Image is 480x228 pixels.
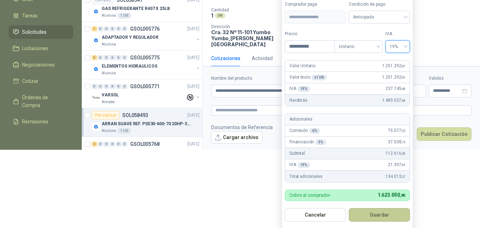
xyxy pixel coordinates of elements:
label: Condición de pago [349,1,410,8]
a: Licitaciones [9,42,73,55]
p: IVA [289,85,310,92]
span: Remisiones [22,118,48,126]
label: IVA [385,31,410,37]
div: Por cotizar [92,111,119,120]
span: 1.623.050 [378,192,405,198]
p: Total adicionales [289,173,322,180]
p: Subtotal [289,150,305,157]
div: 0 [104,26,109,31]
p: Valor bruto [289,74,327,81]
label: Comprador paga [285,1,346,8]
span: ,00 [401,75,405,79]
p: Comisión [289,127,320,134]
a: 0 0 0 0 0 0 GSOL005771[DATE] Company LogoVARSOLAlmatec [92,82,201,105]
img: Company Logo [92,36,100,44]
div: 5 [92,55,97,60]
span: ,52 [401,129,405,133]
div: 0 [98,26,103,31]
p: SOL058493 [122,113,148,118]
span: ,09 [401,163,405,167]
div: 0 [110,142,115,147]
div: 0 [122,84,127,89]
p: GAS REFRIGERANTE R407 X 25LB [102,5,170,12]
span: ,28 [401,152,405,155]
p: [DATE] [187,26,199,32]
p: Cantidad [211,7,302,12]
div: 1 [92,26,97,31]
p: Valor Unitario [289,63,315,69]
div: Cotizaciones [211,54,240,62]
p: 1 [211,12,213,18]
p: [DATE] [187,54,199,61]
div: 0 [104,142,109,147]
p: [DATE] [187,83,199,90]
span: ,48 [401,87,405,91]
span: 1.251.292 [382,63,405,69]
span: ,76 [401,140,405,144]
p: [DATE] [187,141,199,148]
div: 0 [116,84,121,89]
img: Company Logo [92,94,100,102]
span: Tareas [22,12,38,20]
a: Solicitudes [9,25,73,39]
p: Almatec [102,99,115,105]
div: 0 [116,142,121,147]
span: 134.013 [385,173,405,180]
a: 5 0 0 0 0 0 GSOL005775[DATE] Company LogoELEMENTOS HIDRAULICOSAlumina [92,53,201,76]
span: ,48 [401,99,405,102]
div: 1 UN [117,128,131,134]
img: Company Logo [92,122,100,131]
button: Cancelar [285,208,346,222]
span: Cotizar [22,77,38,85]
button: Guardar [349,208,410,222]
span: 75.077 [388,127,405,134]
a: Por cotizarSOL058493[DATE] Company LogoARRAN SUAVE REF. PSE30-600-70 20HP-30AAlumina1 UN [82,108,202,137]
p: Dirección [211,24,287,29]
div: Actividad [252,54,273,62]
div: 0 [110,26,115,31]
a: 2 0 0 0 0 0 GSOL005768[DATE] RUEDASDURAFLEX [92,140,201,163]
div: 0 [98,84,103,89]
span: Licitaciones [22,44,48,52]
div: 1 UN [117,13,131,18]
p: Cra. 32 Nº 11-101 Yumbo Yumbo , [PERSON_NAME][GEOGRAPHIC_DATA] [211,29,287,47]
p: VARSOL [102,92,119,99]
div: 19 % [298,162,310,168]
div: 0 [116,26,121,31]
a: Cotizar [9,74,73,88]
div: 0 [104,55,109,60]
span: 21.397 [388,161,405,168]
p: Adicionales [289,116,312,123]
p: RUEDASDURAFLEX [102,149,140,156]
div: 19 % [298,86,310,92]
span: 37.538 [388,139,405,145]
p: Documentos de Referencia [211,123,273,131]
span: ,37 [401,175,405,179]
a: Remisiones [9,115,73,128]
div: 0 [122,142,127,147]
span: Negociaciones [22,61,55,69]
span: 1.489.037 [382,97,405,104]
span: Solicitudes [22,28,47,36]
label: Precio [285,31,335,37]
div: 2 [92,142,97,147]
p: ADAPTADOR Y REGULADOR [102,34,158,41]
p: Alumina [102,42,116,47]
div: 0 [122,26,127,31]
p: GSOL005768 [130,142,160,147]
p: Alumina [102,128,116,134]
span: Unitario [339,41,378,52]
p: Financiación [289,139,326,145]
span: Órdenes de Compra [22,94,66,109]
p: [DATE] [187,112,199,119]
p: GSOL005771 [130,84,160,89]
div: 0 [122,55,127,60]
label: Nombre del producto [211,75,327,82]
p: Cobro al comprador [289,193,330,197]
div: 0 [98,55,103,60]
div: 6 % [309,128,320,134]
span: 19% [390,41,406,52]
span: ,00 [401,64,405,68]
span: Anticipado [353,12,406,22]
a: Configuración [9,131,73,145]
